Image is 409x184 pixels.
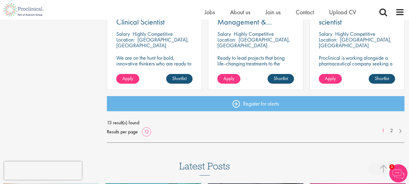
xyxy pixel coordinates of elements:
p: Ready to lead projects that bring life-changing treatments to the world? Join our client at the f... [217,55,294,84]
a: Jobs [205,8,215,16]
span: Apply [122,75,133,82]
span: Salary [217,30,231,37]
span: Location: [217,36,236,43]
p: Highly Competitive [335,30,375,37]
p: [GEOGRAPHIC_DATA], [GEOGRAPHIC_DATA] [319,36,391,49]
span: Apply [325,75,336,82]
a: Associate Director, Clinical Scientist [116,11,193,26]
a: 12 [142,129,151,135]
iframe: reCAPTCHA [4,162,82,180]
a: Join us [266,8,281,16]
span: Salary [116,30,130,37]
p: [GEOGRAPHIC_DATA], [GEOGRAPHIC_DATA] [116,36,189,49]
a: 1 [379,127,388,134]
img: Chatbot [389,164,407,182]
p: We are on the hunt for bold, innovative thinkers who are ready to help push the boundaries of sci... [116,55,193,84]
p: Highly Competitive [234,30,274,37]
p: Proclinical is working alongside a pharmaceutical company seeking a Digital Biomarker Scientist t... [319,55,395,84]
p: [GEOGRAPHIC_DATA], [GEOGRAPHIC_DATA] [217,36,290,49]
a: Manager, Project Management & Operational Delivery [217,11,294,26]
span: 13 result(s) found [107,118,404,127]
span: Location: [116,36,135,43]
span: Apply [223,75,234,82]
a: Shortlist [369,74,395,84]
span: Salary [319,30,332,37]
span: 1 [389,164,394,169]
a: Apply [116,74,139,84]
span: Results per page [107,127,138,136]
a: Upload CV [329,8,356,16]
a: Shortlist [166,74,193,84]
a: Apply [217,74,240,84]
a: Apply [319,74,342,84]
span: Location: [319,36,337,43]
p: Highly Competitive [133,30,173,37]
a: Register for alerts [107,96,404,111]
a: Contact [296,8,314,16]
a: Digital Biomarker scientist [319,11,395,26]
span: Manager, Project Management & Operational Delivery [217,9,282,35]
a: 2 [387,127,396,134]
a: About us [230,8,250,16]
h3: Latest Posts [179,161,230,176]
a: Shortlist [268,74,294,84]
